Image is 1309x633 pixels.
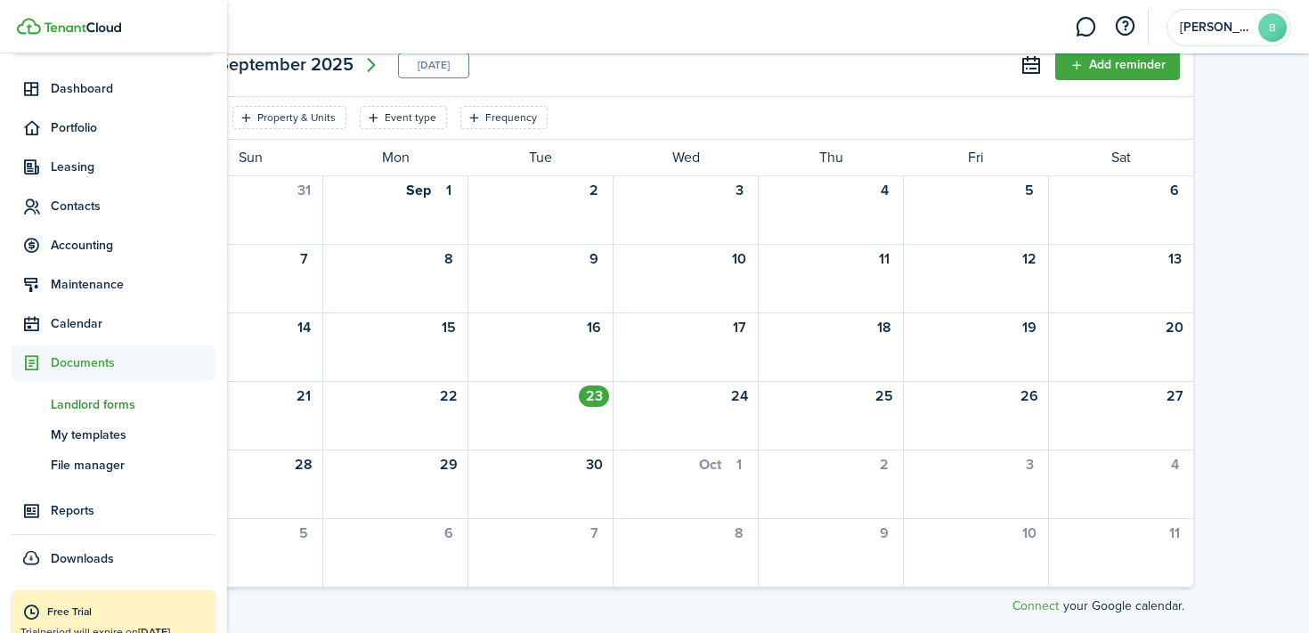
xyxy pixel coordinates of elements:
[51,236,215,255] span: Accounting
[289,454,319,475] div: Sunday, September 28, 2025
[289,180,319,201] div: Sunday, August 31, 2025
[434,180,464,201] div: Monday, September 1, 2025
[1159,180,1190,201] div: Saturday, September 6, 2025
[257,110,336,126] filter-tag-label: Property & Units
[1159,317,1190,338] div: Saturday, September 20, 2025
[434,454,464,475] div: Monday, September 29, 2025
[51,79,215,98] span: Dashboard
[1258,13,1287,42] avatar-text: B
[177,140,322,175] div: Sun
[724,248,754,270] div: Wednesday, September 10, 2025
[1055,50,1180,80] button: Add reminder
[724,180,754,201] div: Wednesday, September 3, 2025
[1014,180,1045,201] div: Friday, September 5, 2025
[579,317,609,338] div: Tuesday, September 16, 2025
[51,395,215,414] span: Landlord forms
[51,353,215,372] span: Documents
[869,523,899,544] div: Thursday, October 9, 2025
[758,140,903,175] div: Thu
[724,523,754,544] div: Wednesday, October 8, 2025
[613,140,758,175] div: Wed
[418,53,450,77] mbsc-button: [DATE]
[724,454,754,475] div: Wednesday, October 1, 2025
[1014,385,1045,407] div: Friday, September 26, 2025
[579,248,609,270] div: Tuesday, September 9, 2025
[1159,523,1190,544] div: Saturday, October 11, 2025
[51,426,215,444] span: My templates
[51,549,114,568] span: Downloads
[869,317,899,338] div: Thursday, September 18, 2025
[51,501,215,520] span: Reports
[869,180,899,201] div: Thursday, September 4, 2025
[218,50,306,79] span: September
[289,385,319,407] div: Sunday, September 21, 2025
[1048,140,1193,175] div: Sat
[1159,454,1190,475] div: Saturday, October 4, 2025
[17,18,41,35] img: TenantCloud
[360,106,447,129] filter-tag: Open filter
[12,419,215,450] a: My templates
[460,106,548,129] filter-tag: Open filter
[51,275,215,294] span: Maintenance
[406,180,431,201] div: Sep
[579,523,609,544] div: Tuesday, October 7, 2025
[903,140,1048,175] div: Fri
[51,314,215,333] span: Calendar
[51,456,215,475] span: File manager
[44,22,121,33] img: TenantCloud
[12,450,215,480] a: File manager
[385,110,436,126] filter-tag-label: Event type
[1110,12,1140,42] button: Open resource center
[579,180,609,201] div: Tuesday, September 2, 2025
[724,317,754,338] div: Wednesday, September 17, 2025
[579,385,609,407] div: Today, Tuesday, September 23, 2025
[398,53,469,78] mbsc-calendar-today: Today
[322,140,467,175] div: Mon
[434,385,464,407] div: Monday, September 22, 2025
[434,317,464,338] div: Monday, September 15, 2025
[1014,248,1045,270] div: Friday, September 12, 2025
[12,493,215,528] a: Reports
[1180,21,1251,34] span: Brad
[1014,454,1045,475] div: Friday, October 3, 2025
[434,248,464,270] div: Monday, September 8, 2025
[51,197,215,215] span: Contacts
[232,106,346,129] filter-tag: Open filter
[485,110,537,126] filter-tag-label: Frequency
[12,389,215,419] a: Landlord forms
[289,248,319,270] div: Sunday, September 7, 2025
[12,71,215,106] a: Dashboard
[699,454,721,475] div: Oct
[47,604,207,621] div: Free Trial
[434,523,464,544] div: Monday, October 6, 2025
[724,385,754,407] div: Wednesday, September 24, 2025
[869,385,899,407] div: Thursday, September 25, 2025
[51,118,215,137] span: Portfolio
[311,50,354,79] span: 2025
[1012,596,1059,615] a: Connect
[1014,523,1045,544] div: Friday, October 10, 2025
[869,248,899,270] div: Thursday, September 11, 2025
[579,454,609,475] div: Tuesday, September 30, 2025
[218,50,354,79] mbsc-button: September2025
[1069,4,1102,50] a: Messaging
[1159,385,1190,407] div: Saturday, September 27, 2025
[289,317,319,338] div: Sunday, September 14, 2025
[467,140,613,175] div: Tue
[354,47,389,83] mbsc-button: Next page
[869,454,899,475] div: Thursday, October 2, 2025
[289,523,319,544] div: Sunday, October 5, 2025
[1014,317,1045,338] div: Friday, September 19, 2025
[1012,596,1184,615] p: your Google calendar.
[51,158,215,176] span: Leasing
[1159,248,1190,270] div: Saturday, September 13, 2025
